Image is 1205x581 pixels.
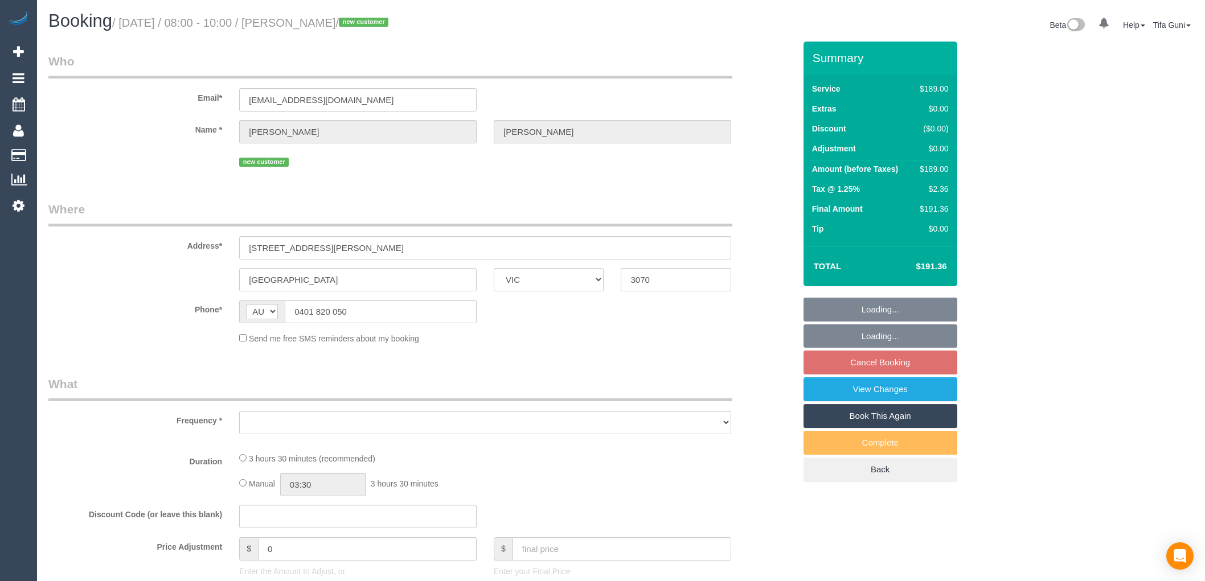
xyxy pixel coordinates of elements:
strong: Total [814,261,842,271]
div: ($0.00) [915,123,948,134]
img: Automaid Logo [7,11,30,27]
div: $0.00 [915,103,948,114]
input: final price [513,537,731,561]
p: Enter the Amount to Adjust, or [239,566,477,577]
span: / [336,17,392,29]
label: Adjustment [812,143,856,154]
label: Name * [40,120,231,135]
input: Last Name* [494,120,731,143]
img: New interface [1066,18,1085,33]
span: $ [239,537,258,561]
a: Help [1123,20,1145,30]
span: 3 hours 30 minutes (recommended) [249,454,375,463]
a: View Changes [804,377,957,401]
label: Tip [812,223,824,234]
span: Booking [48,11,112,31]
label: Final Amount [812,203,863,215]
div: $0.00 [915,223,948,234]
span: Send me free SMS reminders about my booking [249,334,419,343]
label: Frequency * [40,411,231,426]
div: $189.00 [915,163,948,175]
label: Email* [40,88,231,104]
label: Discount Code (or leave this blank) [40,505,231,520]
label: Service [812,83,841,94]
h3: Summary [813,51,952,64]
label: Price Adjustment [40,537,231,553]
label: Duration [40,452,231,467]
legend: Who [48,53,732,79]
div: Open Intercom Messenger [1166,542,1194,570]
label: Tax @ 1.25% [812,183,860,195]
label: Address* [40,236,231,252]
label: Amount (before Taxes) [812,163,898,175]
span: new customer [239,158,289,167]
label: Phone* [40,300,231,315]
label: Extras [812,103,837,114]
input: Suburb* [239,268,477,291]
small: / [DATE] / 08:00 - 10:00 / [PERSON_NAME] [112,17,392,29]
div: $2.36 [915,183,948,195]
a: Back [804,458,957,481]
a: Book This Again [804,404,957,428]
a: Beta [1050,20,1085,30]
p: Enter your Final Price [494,566,731,577]
input: Phone* [285,300,477,323]
div: $0.00 [915,143,948,154]
div: $191.36 [915,203,948,215]
a: Tifa Guni [1153,20,1191,30]
span: 3 hours 30 minutes [371,479,438,488]
label: Discount [812,123,846,134]
legend: What [48,376,732,401]
input: Email* [239,88,477,112]
legend: Where [48,201,732,226]
input: Post Code* [621,268,731,291]
input: First Name* [239,120,477,143]
h4: $191.36 [882,262,946,271]
span: $ [494,537,513,561]
div: $189.00 [915,83,948,94]
span: new customer [339,18,388,27]
span: Manual [249,479,275,488]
